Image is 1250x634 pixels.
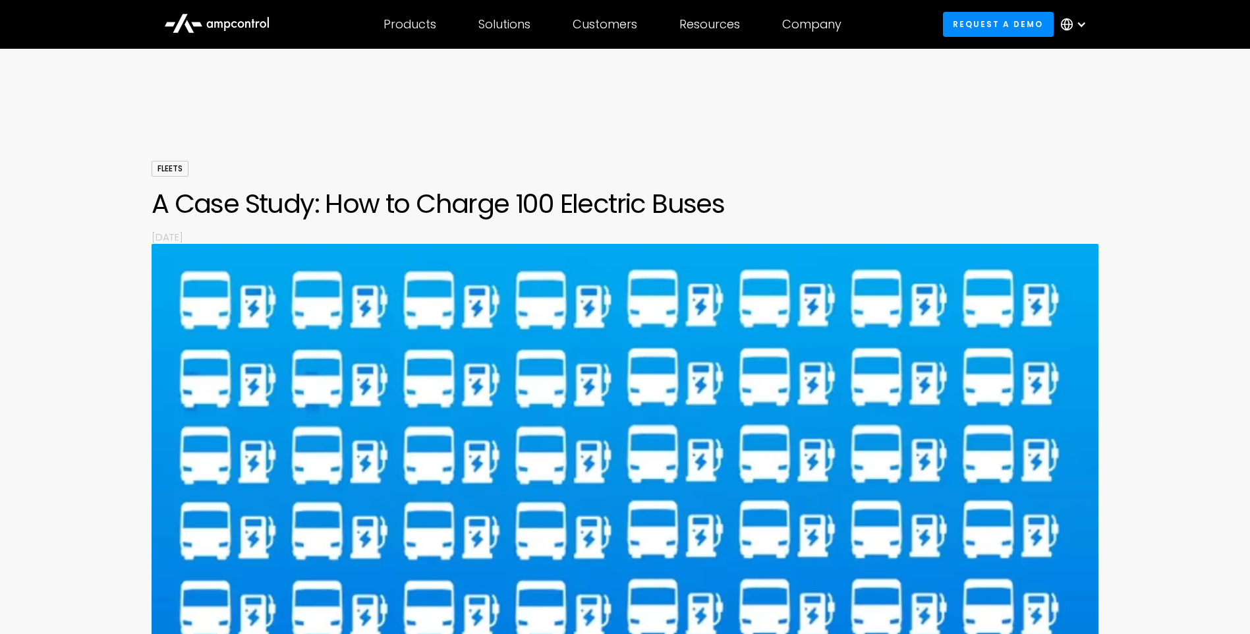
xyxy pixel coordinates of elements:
[679,17,740,32] div: Resources
[478,17,530,32] div: Solutions
[573,17,637,32] div: Customers
[943,12,1054,36] a: Request a demo
[152,230,1099,244] p: [DATE]
[782,17,841,32] div: Company
[152,161,188,177] div: Fleets
[384,17,436,32] div: Products
[152,188,1099,219] h1: A Case Study: How to Charge 100 Electric Buses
